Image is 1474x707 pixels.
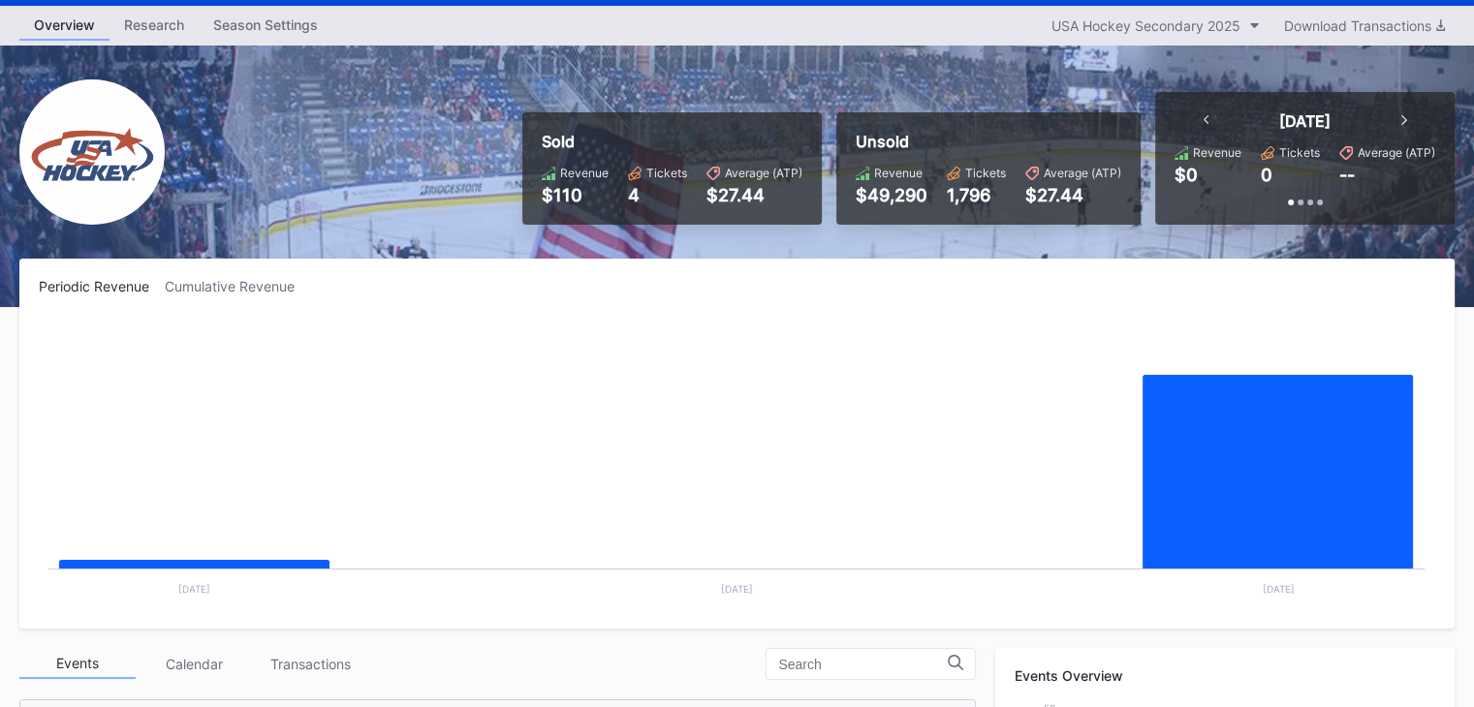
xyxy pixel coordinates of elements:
div: Revenue [560,166,609,180]
div: Research [110,11,199,39]
div: Average (ATP) [1358,145,1435,160]
div: Season Settings [199,11,332,39]
a: Research [110,11,199,41]
div: Events Overview [1015,667,1435,684]
text: [DATE] [721,583,753,595]
a: Overview [19,11,110,41]
div: $49,290 [856,185,927,205]
div: Tickets [646,166,687,180]
text: [DATE] [178,583,210,595]
svg: Chart title [39,319,1434,609]
div: Calendar [136,649,252,679]
div: Revenue [874,166,923,180]
div: Events [19,649,136,679]
div: Revenue [1193,145,1241,160]
div: $110 [542,185,609,205]
div: Download Transactions [1284,17,1445,34]
div: $27.44 [706,185,802,205]
img: USA_Hockey_Secondary.png [19,79,165,225]
input: Search [778,657,948,672]
div: 0 [1261,165,1272,185]
div: Average (ATP) [1044,166,1121,180]
div: -- [1339,165,1355,185]
div: Cumulative Revenue [165,278,310,294]
div: $0 [1175,165,1198,185]
div: $27.44 [1025,185,1121,205]
div: Periodic Revenue [39,278,165,294]
div: Unsold [856,132,1121,151]
div: 1,796 [947,185,1006,205]
div: 4 [628,185,687,205]
div: USA Hockey Secondary 2025 [1051,17,1240,34]
div: Sold [542,132,802,151]
div: Transactions [252,649,368,679]
div: [DATE] [1279,111,1331,131]
a: Season Settings [199,11,332,41]
div: Average (ATP) [725,166,802,180]
text: [DATE] [1263,583,1295,595]
div: Tickets [1279,145,1320,160]
div: Tickets [965,166,1006,180]
button: Download Transactions [1274,13,1455,39]
button: USA Hockey Secondary 2025 [1042,13,1270,39]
